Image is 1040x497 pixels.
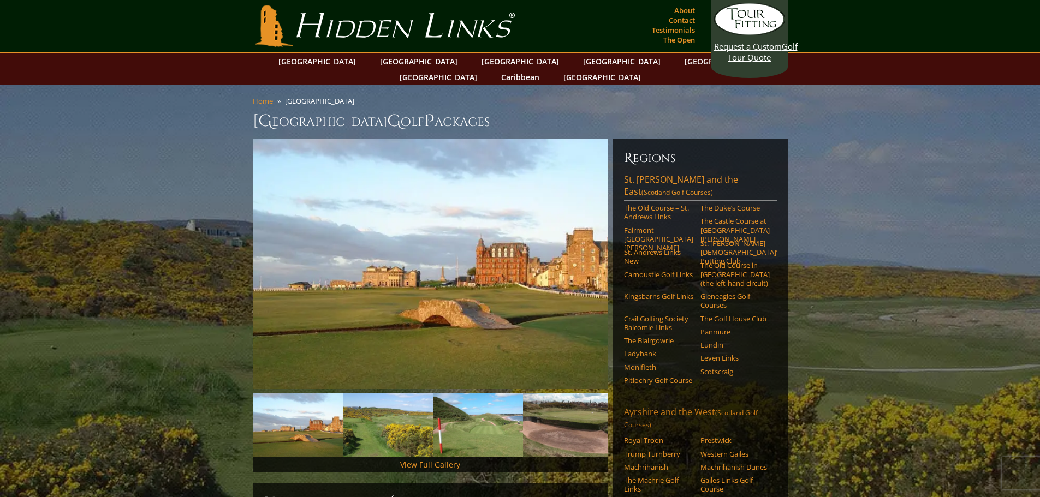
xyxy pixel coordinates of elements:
a: [GEOGRAPHIC_DATA] [273,53,361,69]
a: The Blairgowrie [624,336,693,345]
a: Trump Turnberry [624,450,693,458]
a: Carnoustie Golf Links [624,270,693,279]
a: St. [PERSON_NAME] and the East(Scotland Golf Courses) [624,173,777,201]
a: Western Gailes [700,450,770,458]
a: Lundin [700,340,770,349]
a: Pitlochry Golf Course [624,376,693,385]
a: Crail Golfing Society Balcomie Links [624,314,693,332]
a: The Castle Course at [GEOGRAPHIC_DATA][PERSON_NAME] [700,217,770,243]
a: Testimonials [649,22,698,38]
a: Request a CustomGolf Tour Quote [714,3,785,63]
a: Scotscraig [700,367,770,376]
a: [GEOGRAPHIC_DATA] [375,53,463,69]
span: (Scotland Golf Courses) [641,188,713,197]
a: The Old Course – St. Andrews Links [624,203,693,221]
a: Machrihanish Dunes [700,463,770,471]
a: St. Andrews Links–New [624,248,693,266]
a: The Duke’s Course [700,203,770,212]
a: Monifieth [624,363,693,372]
li: [GEOGRAPHIC_DATA] [285,96,359,106]
a: Gailes Links Golf Course [700,476,770,494]
a: Royal Troon [624,436,693,445]
a: [GEOGRAPHIC_DATA] [476,53,564,69]
a: About [671,3,698,18]
a: [GEOGRAPHIC_DATA] [578,53,666,69]
a: View Full Gallery [400,459,460,470]
span: G [387,110,401,132]
a: Ladybank [624,349,693,358]
a: Home [253,96,273,106]
a: Kingsbarns Golf Links [624,292,693,301]
a: St. [PERSON_NAME] [DEMOGRAPHIC_DATA]’ Putting Club [700,239,770,266]
a: The Machrie Golf Links [624,476,693,494]
span: Request a Custom [714,41,782,52]
h1: [GEOGRAPHIC_DATA] olf ackages [253,110,788,132]
a: Caribbean [496,69,545,85]
a: The Golf House Club [700,314,770,323]
a: Machrihanish [624,463,693,471]
a: Prestwick [700,436,770,445]
a: Gleneagles Golf Courses [700,292,770,310]
a: The Old Course in [GEOGRAPHIC_DATA] (the left-hand circuit) [700,261,770,288]
a: Contact [666,13,698,28]
span: P [424,110,435,132]
a: [GEOGRAPHIC_DATA] [558,69,646,85]
a: Fairmont [GEOGRAPHIC_DATA][PERSON_NAME] [624,226,693,253]
h6: Regions [624,149,777,167]
a: Leven Links [700,354,770,362]
a: Ayrshire and the West(Scotland Golf Courses) [624,406,777,433]
a: [GEOGRAPHIC_DATA] [394,69,483,85]
span: (Scotland Golf Courses) [624,408,758,429]
a: Panmure [700,327,770,336]
a: [GEOGRAPHIC_DATA] [679,53,768,69]
a: The Open [661,32,698,47]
